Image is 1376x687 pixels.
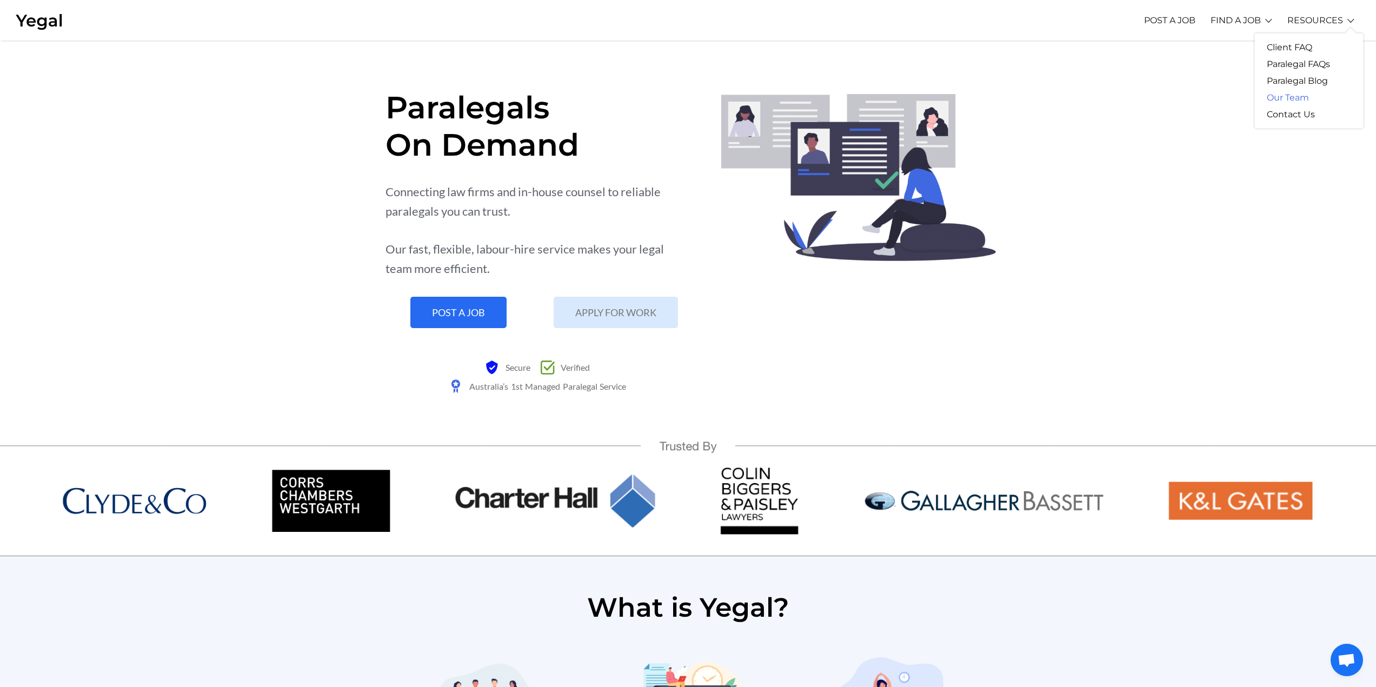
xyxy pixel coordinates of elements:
[1287,5,1343,35] a: RESOURCES
[1255,56,1342,72] a: Paralegal FAQs
[554,297,678,328] a: APPLY FOR WORK
[1144,5,1195,35] a: POST A JOB
[1255,39,1324,56] a: Client FAQ
[385,182,689,221] div: Connecting law firms and in-house counsel to reliable paralegals you can trust.
[503,358,530,377] span: Secure
[1331,644,1363,676] div: Open chat
[575,308,656,317] span: APPLY FOR WORK
[558,358,590,377] span: Verified
[385,589,991,626] h3: What is Yegal?
[1255,72,1340,89] a: Paralegal Blog
[467,377,626,396] span: Australia’s 1st Managed Paralegal Service
[410,297,507,328] a: POST A JOB
[385,239,689,278] div: Our fast, flexible, labour-hire service makes your legal team more efficient.
[1255,89,1321,106] a: Our Team
[385,89,689,163] h1: Paralegals On Demand
[432,308,485,317] span: POST A JOB
[1211,5,1261,35] a: FIND A JOB
[1255,106,1327,123] a: Contact Us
